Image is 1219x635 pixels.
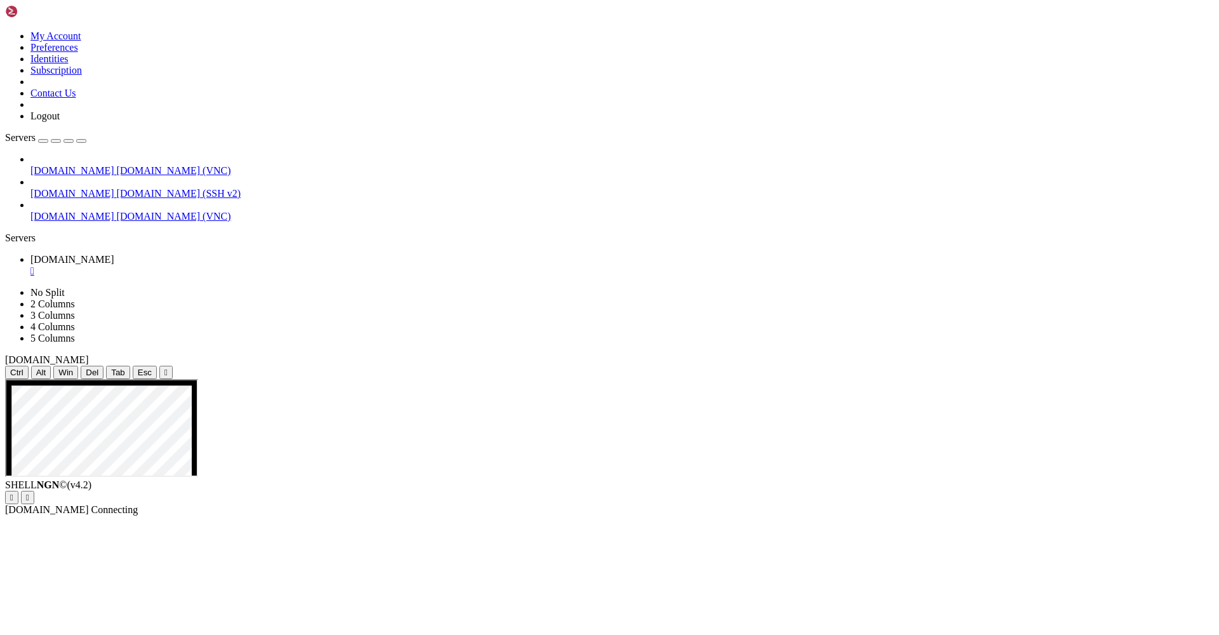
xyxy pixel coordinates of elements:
span: Servers [5,132,36,143]
a: [DOMAIN_NAME] [DOMAIN_NAME] (VNC) [30,211,1214,222]
span: [DOMAIN_NAME] (VNC) [117,165,231,176]
div:  [164,368,168,377]
span: Tab [111,368,125,377]
a: Logout [30,110,60,121]
div:  [26,493,29,502]
a: Contact Us [30,88,76,98]
span: [DOMAIN_NAME] [30,188,114,199]
a: 5 Columns [30,333,75,344]
a: My Account [30,30,81,41]
a:  [30,265,1214,277]
span: [DOMAIN_NAME] [5,354,89,365]
li: [DOMAIN_NAME] [DOMAIN_NAME] (VNC) [30,154,1214,177]
a: 3 Columns [30,310,75,321]
a: home.ycloud.info [30,254,1214,277]
span: [DOMAIN_NAME] [5,504,89,515]
a: 4 Columns [30,321,75,332]
button: Esc [133,366,157,379]
button:  [159,366,173,379]
span: Esc [138,368,152,377]
span: Alt [36,368,46,377]
b: NGN [37,479,60,490]
button: Win [53,366,78,379]
a: Subscription [30,65,82,76]
span: [DOMAIN_NAME] [30,211,114,222]
span: Win [58,368,73,377]
a: Servers [5,132,86,143]
li: [DOMAIN_NAME] [DOMAIN_NAME] (SSH v2) [30,177,1214,199]
button: Del [81,366,103,379]
span: [DOMAIN_NAME] (VNC) [117,211,231,222]
span: [DOMAIN_NAME] [30,254,114,265]
button:  [5,491,18,504]
button: Alt [31,366,51,379]
div: Servers [5,232,1214,244]
span: Ctrl [10,368,23,377]
button: Tab [106,366,130,379]
button:  [21,491,34,504]
a: No Split [30,287,65,298]
button: Ctrl [5,366,29,379]
div:  [10,493,13,502]
span: [DOMAIN_NAME] [30,165,114,176]
a: 2 Columns [30,298,75,309]
a: Preferences [30,42,78,53]
span: Del [86,368,98,377]
span: SHELL © [5,479,91,490]
a: [DOMAIN_NAME] [DOMAIN_NAME] (SSH v2) [30,188,1214,199]
img: Shellngn [5,5,78,18]
a: [DOMAIN_NAME] [DOMAIN_NAME] (VNC) [30,165,1214,177]
span: Connecting [91,504,138,515]
a: Identities [30,53,69,64]
li: [DOMAIN_NAME] [DOMAIN_NAME] (VNC) [30,199,1214,222]
span: 4.2.0 [67,479,92,490]
span: [DOMAIN_NAME] (SSH v2) [117,188,241,199]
